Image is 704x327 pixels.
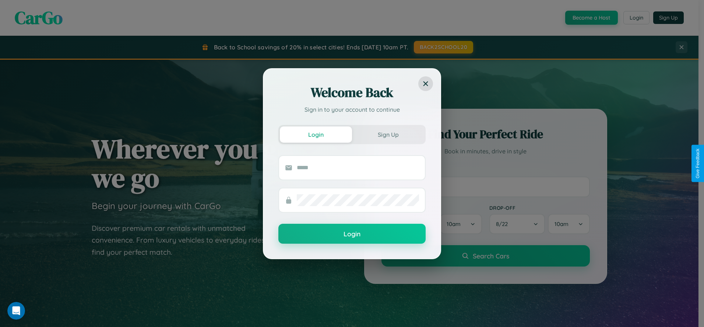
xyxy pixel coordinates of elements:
[278,224,426,244] button: Login
[280,126,352,143] button: Login
[278,84,426,101] h2: Welcome Back
[7,302,25,320] iframe: Intercom live chat
[695,149,700,178] div: Give Feedback
[352,126,424,143] button: Sign Up
[278,105,426,114] p: Sign in to your account to continue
